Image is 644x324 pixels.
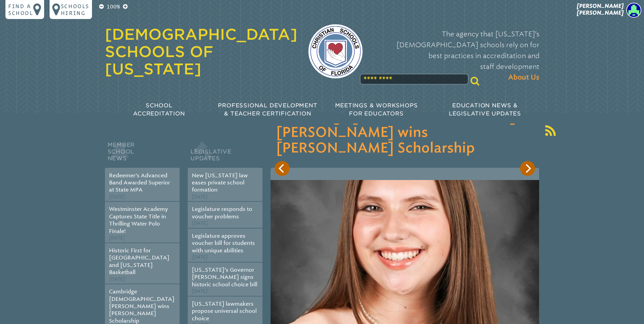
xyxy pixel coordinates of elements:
[61,3,89,16] p: Schools Hiring
[308,24,363,78] img: csf-logo-web-colors.png
[192,206,252,219] a: Legislature responds to voucher problems
[192,233,255,254] a: Legislature approves voucher bill for students with unique abilities
[109,206,168,234] a: Westminster Academy Captures State Title in Thrilling Water Polo Finale!
[373,29,539,83] p: The agency that [US_STATE]’s [DEMOGRAPHIC_DATA] schools rely on for best practices in accreditati...
[192,288,208,294] span: [DATE]
[192,267,257,288] a: [US_STATE]’s Governor [PERSON_NAME] signs historic school choice bill
[192,220,208,226] span: [DATE]
[275,161,290,176] button: Previous
[105,3,122,11] p: 100%
[192,301,257,322] a: [US_STATE] lawmakers propose universal school choice
[109,194,125,200] span: [DATE]
[109,276,125,282] span: [DATE]
[133,102,185,117] span: School Accreditation
[105,25,297,78] a: [DEMOGRAPHIC_DATA] Schools of [US_STATE]
[192,254,208,260] span: [DATE]
[508,72,539,83] span: About Us
[192,194,208,200] span: [DATE]
[105,140,180,168] h2: Member School News
[276,109,534,156] h3: Cambridge [DEMOGRAPHIC_DATA][PERSON_NAME] wins [PERSON_NAME] Scholarship
[109,247,169,275] a: Historic First for [GEOGRAPHIC_DATA] and [US_STATE] Basketball
[188,140,262,168] h2: Legislative Updates
[109,235,125,241] span: [DATE]
[520,161,535,176] button: Next
[109,288,174,324] a: Cambridge [DEMOGRAPHIC_DATA][PERSON_NAME] wins [PERSON_NAME] Scholarship
[109,172,170,193] a: Redeemer’s Advanced Band Awarded Superior at State MPA
[335,102,418,117] span: Meetings & Workshops for Educators
[8,3,33,16] p: Find a school
[626,3,641,18] img: a8112d6bc4a0bdbe5bf054257f459859
[577,3,624,16] span: [PERSON_NAME] [PERSON_NAME]
[218,102,317,117] span: Professional Development & Teacher Certification
[192,172,248,193] a: New [US_STATE] law eases private school formation
[449,102,521,117] span: Education News & Legislative Updates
